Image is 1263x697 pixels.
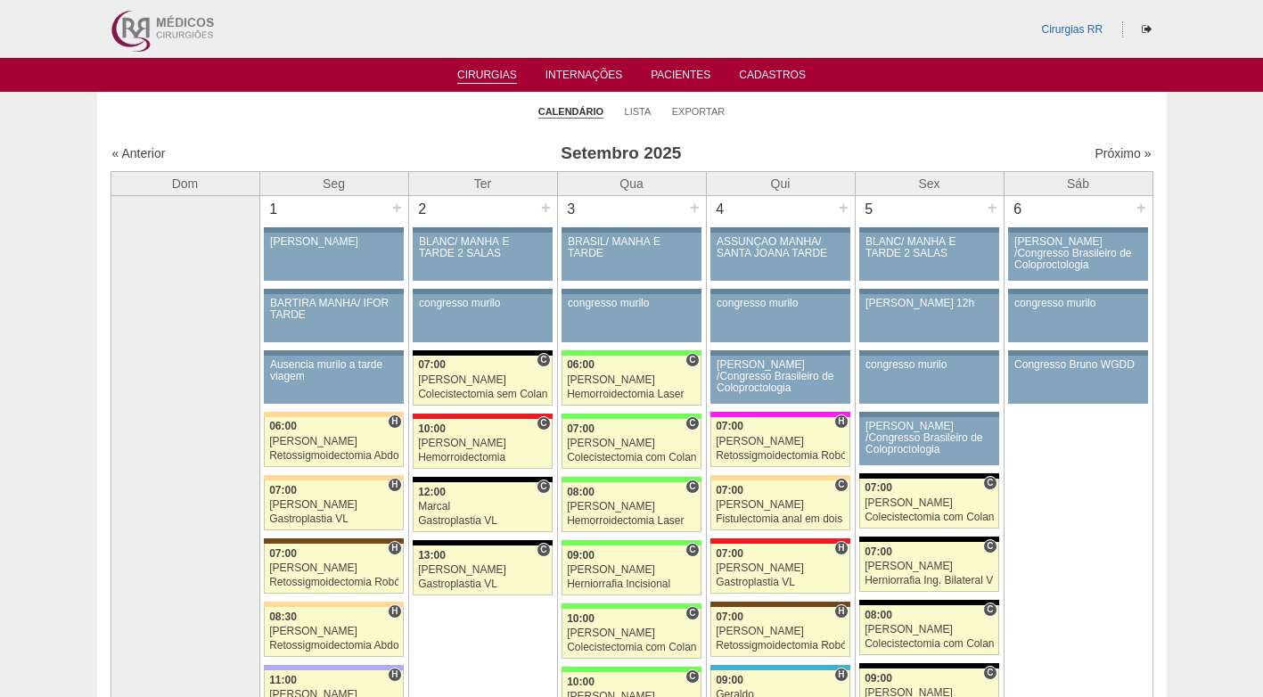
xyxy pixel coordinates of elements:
div: Retossigmoidectomia Robótica [269,577,398,588]
span: 07:00 [269,484,297,496]
a: C 08:00 [PERSON_NAME] Colecistectomia com Colangiografia VL [859,605,998,655]
span: Hospital [388,541,401,555]
div: Key: Blanc [859,663,998,668]
span: Hospital [834,668,848,682]
span: Hospital [834,541,848,555]
span: Consultório [834,478,848,492]
div: [PERSON_NAME] [269,499,398,511]
span: Consultório [685,416,699,430]
div: Gastroplastia VL [716,577,845,588]
a: congresso murilo [1008,294,1147,342]
span: Consultório [685,669,699,684]
div: 6 [1005,196,1032,223]
div: [PERSON_NAME] [567,627,696,639]
a: [PERSON_NAME] /Congresso Brasileiro de Coloproctologia [1008,233,1147,281]
a: congresso murilo [859,356,998,404]
a: BARTIRA MANHÃ/ IFOR TARDE [264,294,403,342]
div: Retossigmoidectomia Abdominal VL [269,640,398,652]
div: [PERSON_NAME] [418,564,547,576]
span: Consultório [983,666,996,680]
th: Seg [259,171,408,195]
div: Key: Brasil [562,414,701,419]
th: Ter [408,171,557,195]
div: Hemorroidectomia Laser [567,515,696,527]
div: Key: Bartira [264,602,403,607]
div: Key: Aviso [264,350,403,356]
div: Key: Brasil [562,667,701,672]
a: H 07:00 [PERSON_NAME] Retossigmoidectomia Robótica [710,417,849,467]
th: Qua [557,171,706,195]
a: C 07:00 [PERSON_NAME] Herniorrafia Ing. Bilateral VL [859,542,998,592]
div: Key: Aviso [562,289,701,294]
a: Congresso Bruno WGDD [1008,356,1147,404]
div: Key: Aviso [859,412,998,417]
div: [PERSON_NAME] [865,624,994,635]
a: Próximo » [1095,146,1151,160]
div: [PERSON_NAME] [716,436,845,447]
div: [PERSON_NAME] [865,497,994,509]
div: congresso murilo [865,359,993,371]
div: [PERSON_NAME] [716,499,845,511]
a: H 07:00 [PERSON_NAME] Gastroplastia VL [710,544,849,594]
span: Consultório [537,353,550,367]
div: [PERSON_NAME] [269,436,398,447]
a: BLANC/ MANHÃ E TARDE 2 SALAS [859,233,998,281]
div: 2 [409,196,437,223]
div: Key: Aviso [1008,289,1147,294]
span: 09:00 [567,549,595,562]
span: Consultório [685,353,699,367]
div: Colecistectomia com Colangiografia VL [567,642,696,653]
div: + [538,196,554,219]
div: Key: Aviso [859,289,998,294]
a: [PERSON_NAME] [264,233,403,281]
div: BRASIL/ MANHÃ E TARDE [568,236,695,259]
span: 07:00 [716,547,743,560]
span: 07:00 [716,420,743,432]
div: 3 [558,196,586,223]
span: Hospital [388,604,401,619]
span: 07:00 [716,484,743,496]
div: BARTIRA MANHÃ/ IFOR TARDE [270,298,398,321]
div: Colecistectomia com Colangiografia VL [567,452,696,463]
div: [PERSON_NAME] [567,501,696,512]
a: C 07:00 [PERSON_NAME] Fistulectomia anal em dois tempos [710,480,849,530]
div: [PERSON_NAME] /Congresso Brasileiro de Coloproctologia [865,421,993,456]
span: Hospital [834,604,848,619]
div: Hemorroidectomia [418,452,547,463]
a: Internações [545,69,623,86]
div: + [1134,196,1149,219]
div: congresso murilo [568,298,695,309]
i: Sair [1142,24,1152,35]
div: Key: Bartira [264,475,403,480]
div: Ausencia murilo a tarde viagem [270,359,398,382]
div: Key: Bartira [710,475,849,480]
div: Key: Aviso [264,289,403,294]
span: Consultório [983,476,996,490]
a: congresso murilo [413,294,552,342]
div: Marcal [418,501,547,512]
a: C 13:00 [PERSON_NAME] Gastroplastia VL [413,545,552,595]
span: 10:00 [567,612,595,625]
div: Key: Aviso [710,227,849,233]
span: 09:00 [865,672,892,685]
a: [PERSON_NAME] /Congresso Brasileiro de Coloproctologia [710,356,849,404]
a: C 07:00 [PERSON_NAME] Colecistectomia com Colangiografia VL [859,479,998,529]
div: Key: Santa Joana [710,602,849,607]
span: 13:00 [418,549,446,562]
span: 09:00 [716,674,743,686]
div: Key: Christóvão da Gama [264,665,403,670]
span: 07:00 [418,358,446,371]
div: 1 [260,196,288,223]
div: Key: Blanc [859,537,998,542]
a: H 07:00 [PERSON_NAME] Retossigmoidectomia Robótica [264,544,403,594]
span: Hospital [388,414,401,429]
a: C 10:00 [PERSON_NAME] Colecistectomia com Colangiografia VL [562,609,701,659]
div: Gastroplastia VL [418,578,547,590]
div: Key: Blanc [413,477,552,482]
div: Key: Blanc [859,473,998,479]
a: H 07:00 [PERSON_NAME] Gastroplastia VL [264,480,403,530]
span: 10:00 [418,422,446,435]
div: Key: Bartira [264,412,403,417]
span: Consultório [983,603,996,617]
a: [PERSON_NAME] 12h [859,294,998,342]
